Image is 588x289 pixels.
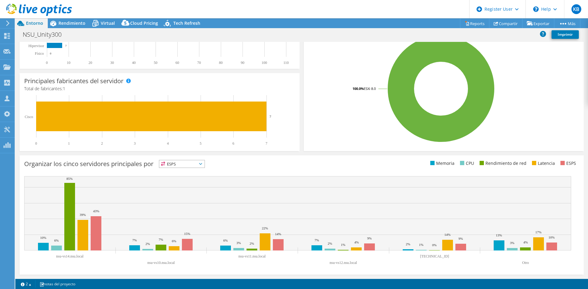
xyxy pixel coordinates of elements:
[200,141,202,146] text: 5
[35,51,44,56] tspan: Físico
[80,213,86,217] text: 39%
[134,141,136,146] text: 3
[130,20,158,26] span: Cloud Pricing
[68,141,70,146] text: 1
[101,141,103,146] text: 2
[460,19,489,28] a: Reports
[552,30,579,39] a: Imprimir
[154,61,157,65] text: 50
[458,237,463,240] text: 9%
[554,19,580,28] a: Más
[523,240,528,244] text: 4%
[364,86,376,91] tspan: ESXi 8.0
[571,4,581,14] span: KB
[26,20,43,26] span: Entorno
[223,239,228,242] text: 6%
[250,242,254,245] text: 2%
[54,239,59,242] text: 6%
[20,31,71,38] h1: NSU_Unity300
[530,160,555,167] li: Latencia
[110,61,114,65] text: 30
[341,243,345,246] text: 1%
[101,20,115,26] span: Virtual
[197,61,201,65] text: 70
[283,61,289,65] text: 110
[56,254,84,258] text: nsu-vs14.nsu.local
[269,115,271,118] text: 7
[432,243,437,247] text: 0%
[522,19,554,28] a: Exportar
[419,243,424,246] text: 1%
[354,240,359,244] text: 4%
[167,141,169,146] text: 4
[367,236,372,240] text: 9%
[239,254,266,258] text: nsu-vs11.nsu.local
[24,85,295,92] h4: Total de fabricantes:
[352,86,364,91] tspan: 100.0%
[172,239,176,243] text: 6%
[132,238,137,242] text: 7%
[548,235,555,239] text: 10%
[66,177,73,180] text: 85%
[145,242,150,246] text: 2%
[315,238,319,242] text: 7%
[184,232,190,235] text: 15%
[147,261,175,265] text: nsu-vs10.nsu.local
[478,160,526,167] li: Rendimiento de red
[406,242,410,246] text: 2%
[444,233,450,236] text: 14%
[35,141,37,146] text: 0
[24,78,123,84] h3: Principales fabricantes del servidor
[262,226,268,230] text: 22%
[17,280,36,288] a: 2
[232,141,234,146] text: 6
[535,230,541,234] text: 17%
[420,254,449,258] text: [TECHNICAL_ID]
[496,233,502,237] text: 13%
[236,241,241,245] text: 3%
[429,160,454,167] li: Memoria
[559,160,576,167] li: ESPS
[330,261,357,265] text: nsu-vs12.nsu.local
[173,20,200,26] span: Tech Refresh
[65,44,67,47] text: 7
[241,61,244,65] text: 90
[35,280,80,288] a: notas del proyecto
[510,241,514,245] text: 3%
[46,61,48,65] text: 0
[262,61,267,65] text: 100
[159,238,163,241] text: 7%
[40,236,46,239] text: 10%
[28,44,44,48] text: Hipervisor
[25,115,33,119] text: Cisco
[89,61,92,65] text: 20
[67,61,70,65] text: 10
[93,209,99,213] text: 43%
[58,20,85,26] span: Rendimiento
[159,160,205,168] span: ESPS
[175,61,179,65] text: 60
[219,61,223,65] text: 80
[50,52,51,55] text: 0
[132,61,136,65] text: 40
[63,86,65,91] span: 1
[489,19,522,28] a: Compartir
[533,6,539,12] svg: \n
[522,261,529,265] text: Otro
[266,141,267,146] text: 7
[328,242,332,245] text: 2%
[458,160,474,167] li: CPU
[275,232,281,236] text: 14%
